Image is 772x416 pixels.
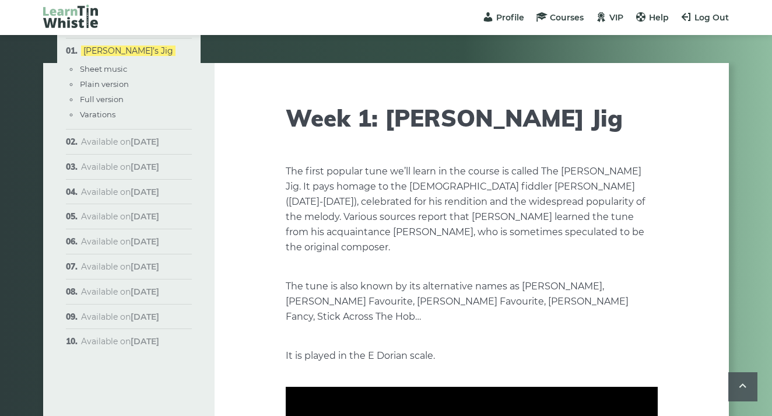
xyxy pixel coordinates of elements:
[80,110,115,119] a: Varations
[80,79,129,89] a: Plain version
[286,164,658,255] p: The first popular tune we’ll learn in the course is called The [PERSON_NAME] Jig. It pays homage ...
[81,261,159,272] span: Available on
[131,312,159,322] strong: [DATE]
[131,162,159,172] strong: [DATE]
[81,187,159,197] span: Available on
[80,64,127,74] a: Sheet music
[81,312,159,322] span: Available on
[131,137,159,147] strong: [DATE]
[496,12,524,23] span: Profile
[649,12,669,23] span: Help
[81,46,176,56] a: [PERSON_NAME]’s Jig
[81,162,159,172] span: Available on
[550,12,584,23] span: Courses
[680,12,729,23] a: Log Out
[286,104,658,132] h1: Week 1: [PERSON_NAME] Jig
[694,12,729,23] span: Log Out
[131,187,159,197] strong: [DATE]
[81,236,159,247] span: Available on
[286,348,658,363] p: It is played in the E Dorian scale.
[81,336,159,347] span: Available on
[536,12,584,23] a: Courses
[482,12,524,23] a: Profile
[635,12,669,23] a: Help
[609,12,623,23] span: VIP
[131,236,159,247] strong: [DATE]
[595,12,623,23] a: VIP
[81,211,159,222] span: Available on
[131,336,159,347] strong: [DATE]
[131,261,159,272] strong: [DATE]
[81,137,159,147] span: Available on
[43,5,98,28] img: LearnTinWhistle.com
[80,95,124,104] a: Full version
[131,211,159,222] strong: [DATE]
[81,286,159,297] span: Available on
[131,286,159,297] strong: [DATE]
[286,279,658,324] p: The tune is also known by its alternative names as [PERSON_NAME], [PERSON_NAME] Favourite, [PERSO...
